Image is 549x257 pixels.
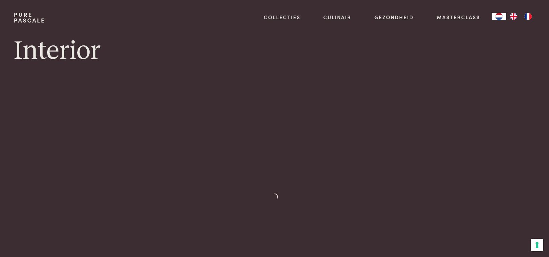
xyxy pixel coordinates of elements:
[14,12,45,23] a: PurePascale
[492,13,506,20] div: Language
[264,13,300,21] a: Collecties
[506,13,521,20] a: EN
[531,239,543,251] button: Uw voorkeuren voor toestemming voor trackingtechnologieën
[492,13,506,20] a: NL
[437,13,480,21] a: Masterclass
[323,13,351,21] a: Culinair
[14,35,535,68] h1: Interior
[521,13,535,20] a: FR
[374,13,414,21] a: Gezondheid
[492,13,535,20] aside: Language selected: Nederlands
[506,13,535,20] ul: Language list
